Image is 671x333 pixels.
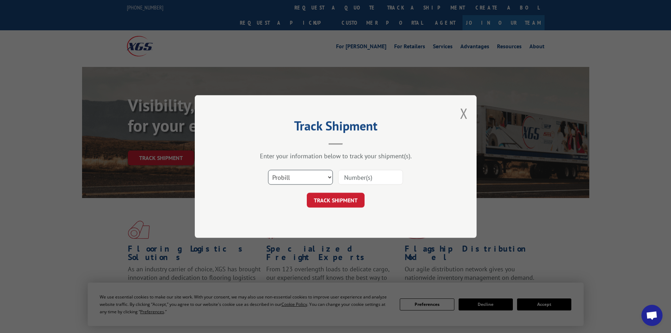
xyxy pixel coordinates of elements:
div: Enter your information below to track your shipment(s). [230,152,441,160]
input: Number(s) [338,170,403,185]
h2: Track Shipment [230,121,441,134]
a: Open chat [641,305,663,326]
button: Close modal [460,104,468,123]
button: TRACK SHIPMENT [307,193,365,208]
